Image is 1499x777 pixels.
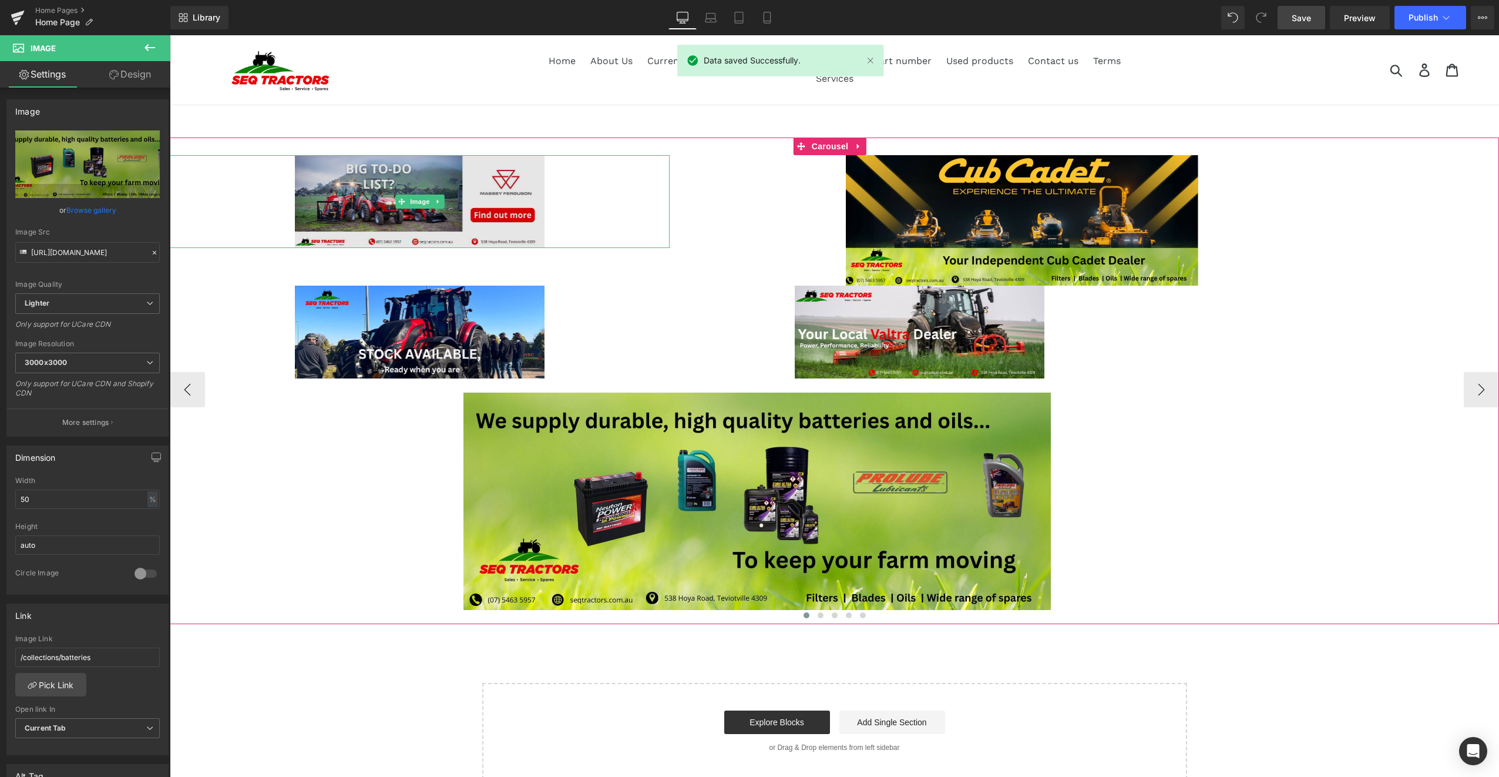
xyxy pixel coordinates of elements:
span: Preview [1344,12,1376,24]
a: Add Single Section [670,675,775,699]
input: auto [15,535,160,555]
div: or [15,204,160,216]
a: Mobile [753,6,781,29]
span: Find a part number [673,20,762,32]
div: Circle Image [15,568,123,581]
a: Home [373,17,412,35]
a: Home Pages [35,6,170,15]
a: Tablet [725,6,753,29]
span: Current Specials [478,20,554,32]
a: Laptop [697,6,725,29]
span: Used products [777,20,843,32]
b: Lighter [25,299,49,307]
span: Carousel [639,102,681,120]
span: Contact us [858,20,909,32]
p: or Drag & Drop elements from left sidebar [331,708,999,716]
span: Image [238,159,263,173]
div: % [147,491,158,507]
a: Contact us [852,17,915,35]
div: Open Intercom Messenger [1459,737,1487,765]
div: Link [15,604,32,621]
input: https://your-shop.myshopify.com [15,648,160,667]
a: Find a part number [667,17,768,35]
a: Expand / Collapse [681,102,697,120]
a: About Us [415,17,469,35]
div: Only support for UCare CDN and Shopify CDN [15,379,160,406]
a: Services [640,35,690,52]
b: 3000x3000 [25,358,67,367]
span: Services [646,38,684,49]
a: Browse gallery [66,200,116,220]
button: More settings [7,408,168,436]
input: Search [1224,22,1256,48]
span: Save [1292,12,1311,24]
span: Image [31,43,56,53]
span: Tractor spare parts [569,20,658,32]
div: Image Link [15,635,160,643]
p: More settings [62,417,109,428]
div: Open link In [15,705,160,714]
a: Desktop [668,6,697,29]
span: Publish [1409,13,1438,22]
a: Expand / Collapse [262,159,274,173]
img: seq tractors [32,9,179,61]
input: Link [15,242,160,263]
span: Data saved Successfully. [704,54,801,67]
a: Tractor spare parts [563,17,664,35]
div: Image [15,100,40,116]
input: auto [15,490,160,509]
button: Undo [1221,6,1245,29]
a: New Library [170,6,228,29]
a: Terms [917,17,957,35]
a: Used products [771,17,849,35]
a: Explore Blocks [554,675,660,699]
span: About Us [421,20,463,32]
a: Design [88,61,173,88]
span: Home Page [35,18,80,27]
div: Image Src [15,228,160,236]
div: Width [15,477,160,485]
span: Home [379,20,406,32]
a: Pick Link [15,673,86,696]
div: Image Resolution [15,340,160,348]
button: Redo [1249,6,1273,29]
button: More [1471,6,1494,29]
span: Terms [923,20,951,32]
div: Height [15,523,160,531]
a: Preview [1330,6,1390,29]
a: Current Specials [472,17,560,35]
span: Library [193,12,220,23]
div: Only support for UCare CDN [15,320,160,337]
div: Image Quality [15,280,160,289]
button: Publish [1394,6,1466,29]
b: Current Tab [25,724,66,732]
div: Dimension [15,446,56,463]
